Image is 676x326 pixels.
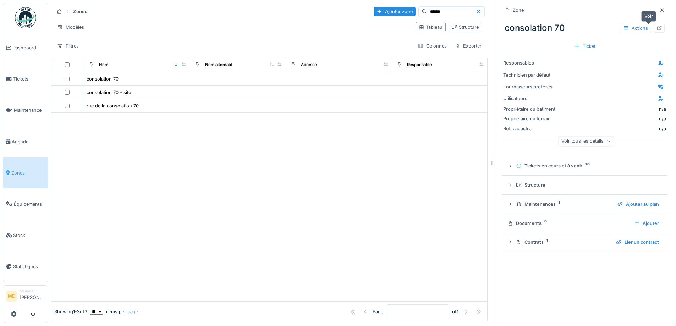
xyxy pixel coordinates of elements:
[6,288,45,305] a: MD Manager[PERSON_NAME]
[516,162,659,169] div: Tickets en cours et à venir
[516,182,659,188] div: Structure
[373,308,383,315] div: Page
[90,308,138,315] div: items per page
[505,217,665,230] summary: Documents0Ajouter
[503,95,556,102] div: Utilisateurs
[13,263,45,270] span: Statistiques
[414,41,450,51] div: Colonnes
[205,62,232,68] div: Nom alternatif
[451,41,485,51] div: Exporter
[99,62,108,68] div: Nom
[13,76,45,82] span: Tickets
[70,8,90,15] strong: Zones
[503,125,556,132] div: Réf. cadastre
[3,188,48,220] a: Équipements
[374,7,416,16] div: Ajouter zone
[505,198,665,211] summary: Maintenances1Ajouter au plan
[613,237,662,247] div: Lier un contract
[620,23,651,33] div: Actions
[12,44,45,51] span: Dashboard
[3,95,48,126] a: Maintenance
[505,159,665,172] summary: Tickets en cours et à venir70
[3,63,48,95] a: Tickets
[503,83,556,90] div: Fournisseurs préférés
[559,115,666,122] div: n/a
[503,106,556,112] div: Propriétaire du batiment
[641,11,656,21] div: Voir
[571,42,598,51] div: Ticket
[87,103,139,109] div: rue de la consolation 70
[502,19,667,37] div: consolation 70
[20,288,45,304] li: [PERSON_NAME]
[54,41,82,51] div: Filtres
[452,24,479,31] div: Structure
[20,288,45,294] div: Manager
[503,115,556,122] div: Propriétaire du terrain
[558,136,614,147] div: Voir tous les détails
[6,291,17,302] li: MD
[54,22,87,32] div: Modèles
[3,220,48,251] a: Stock
[11,170,45,176] span: Zones
[505,236,665,249] summary: Contrats1Lier un contract
[3,157,48,188] a: Zones
[516,239,610,245] div: Contrats
[407,62,432,68] div: Responsable
[14,107,45,114] span: Maintenance
[3,251,48,282] a: Statistiques
[452,308,459,315] strong: of 1
[87,89,131,96] div: consolation 70 - site
[301,62,317,68] div: Adresse
[12,138,45,145] span: Agenda
[14,201,45,208] span: Équipements
[505,178,665,192] summary: Structure
[516,201,612,208] div: Maintenances
[559,125,666,132] div: n/a
[419,24,443,31] div: Tableau
[631,219,662,228] div: Ajouter
[54,308,87,315] div: Showing 1 - 3 of 3
[3,32,48,63] a: Dashboard
[513,7,524,13] div: Zone
[3,126,48,157] a: Agenda
[87,76,119,82] div: consolation 70
[507,220,628,227] div: Documents
[615,199,662,209] div: Ajouter au plan
[503,72,556,78] div: Technicien par défaut
[13,232,45,239] span: Stock
[503,60,556,66] div: Responsables
[15,7,36,28] img: Badge_color-CXgf-gQk.svg
[659,106,666,112] div: n/a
